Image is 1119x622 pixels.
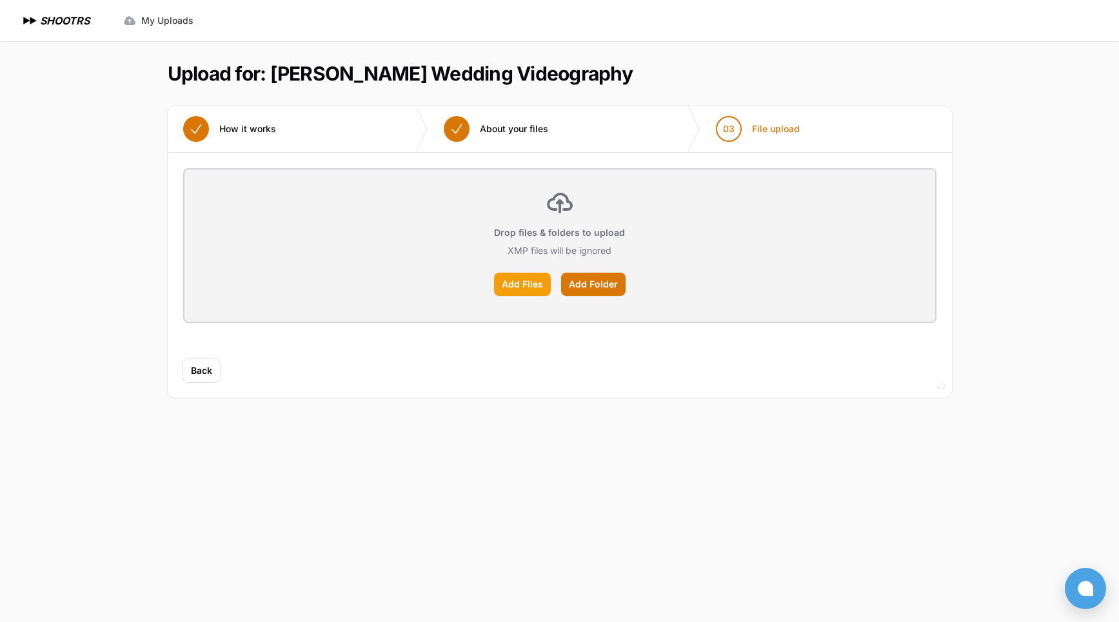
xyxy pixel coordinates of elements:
[183,359,220,382] button: Back
[561,273,626,296] label: Add Folder
[752,122,800,135] span: File upload
[723,122,735,135] span: 03
[40,13,90,28] h1: SHOOTRS
[168,62,633,85] h1: Upload for: [PERSON_NAME] Wedding Videography
[21,13,90,28] a: SHOOTRS SHOOTRS
[115,9,201,32] a: My Uploads
[1065,568,1106,609] button: Open chat window
[141,14,193,27] span: My Uploads
[191,364,212,377] span: Back
[428,106,564,152] button: About your files
[508,244,611,257] p: XMP files will be ignored
[936,379,946,394] div: v2
[700,106,815,152] button: 03 File upload
[494,273,551,296] label: Add Files
[168,106,292,152] button: How it works
[480,122,548,135] span: About your files
[21,13,40,28] img: SHOOTRS
[219,122,276,135] span: How it works
[494,226,625,239] p: Drop files & folders to upload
